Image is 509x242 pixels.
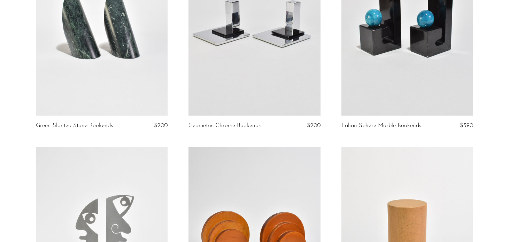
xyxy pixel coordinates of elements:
[341,123,421,129] a: Italian Sphere Marble Bookends
[36,123,113,129] a: Green Slanted Stone Bookends
[188,123,261,129] a: Geometric Chrome Bookends
[154,123,168,129] span: $200
[307,123,321,129] span: $200
[460,123,473,129] span: $390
